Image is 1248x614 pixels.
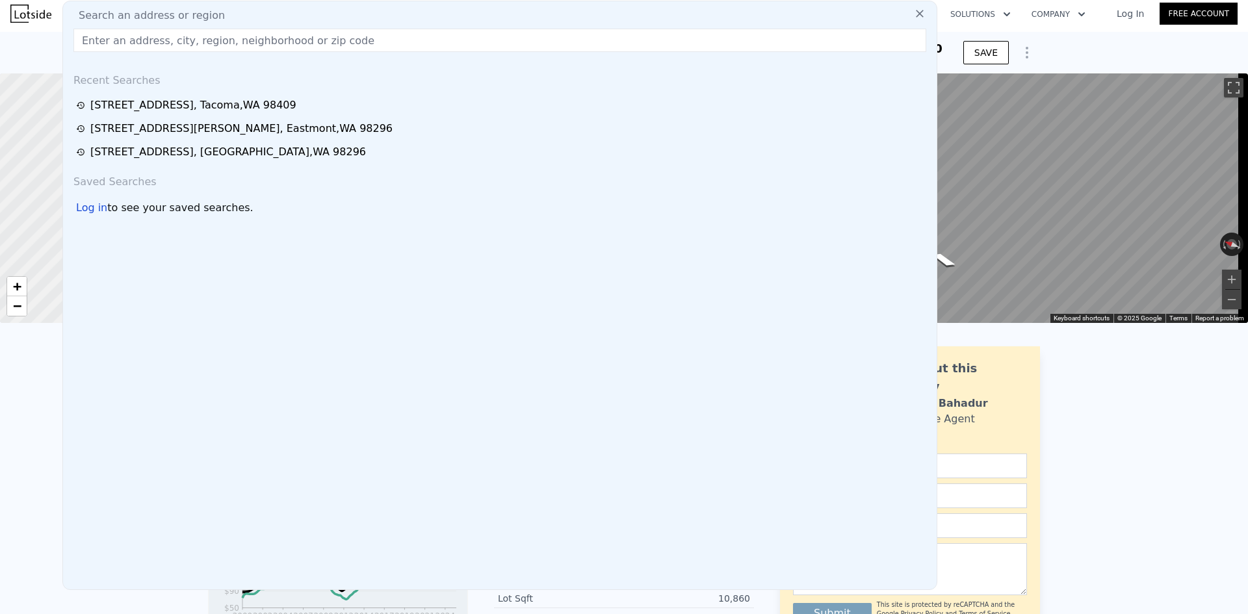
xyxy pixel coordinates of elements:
a: Zoom out [7,296,27,316]
button: Toggle fullscreen view [1224,78,1243,97]
button: Reset the view [1219,236,1245,253]
a: Terms (opens in new tab) [1169,314,1188,322]
div: Siddhant Bahadur [882,396,988,411]
span: Search an address or region [68,8,225,23]
input: Enter an address, city, region, neighborhood or zip code [73,29,926,52]
div: Ask about this property [882,359,1027,396]
div: Lot Sqft [498,592,624,605]
span: − [13,298,21,314]
img: Lotside [10,5,51,23]
button: Company [1021,3,1096,26]
div: [STREET_ADDRESS] , [GEOGRAPHIC_DATA] , WA 98296 [90,144,366,160]
a: Zoom in [7,277,27,296]
div: Recent Searches [68,62,931,94]
div: Log in [76,200,107,216]
button: Zoom out [1222,290,1241,309]
div: 10,860 [624,592,750,605]
span: to see your saved searches. [107,200,253,216]
a: [STREET_ADDRESS], [GEOGRAPHIC_DATA],WA 98296 [76,144,928,160]
tspan: $90 [224,587,239,596]
div: [STREET_ADDRESS][PERSON_NAME] , Eastmont , WA 98296 [90,121,393,136]
button: Keyboard shortcuts [1054,314,1110,323]
button: Show Options [1014,40,1040,66]
a: Log In [1101,7,1160,20]
a: [STREET_ADDRESS], Tacoma,WA 98409 [76,97,928,113]
a: [STREET_ADDRESS][PERSON_NAME], Eastmont,WA 98296 [76,121,928,136]
span: © 2025 Google [1117,314,1162,322]
button: Rotate clockwise [1237,233,1244,256]
a: Report a problem [1195,314,1244,322]
a: Free Account [1160,3,1238,25]
div: [STREET_ADDRESS] , Tacoma , WA 98409 [90,97,296,113]
button: Solutions [940,3,1021,26]
span: + [13,278,21,294]
button: Rotate counterclockwise [1220,233,1227,256]
div: Saved Searches [68,164,931,195]
button: SAVE [963,41,1009,64]
tspan: $50 [224,604,239,613]
button: Zoom in [1222,270,1241,289]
